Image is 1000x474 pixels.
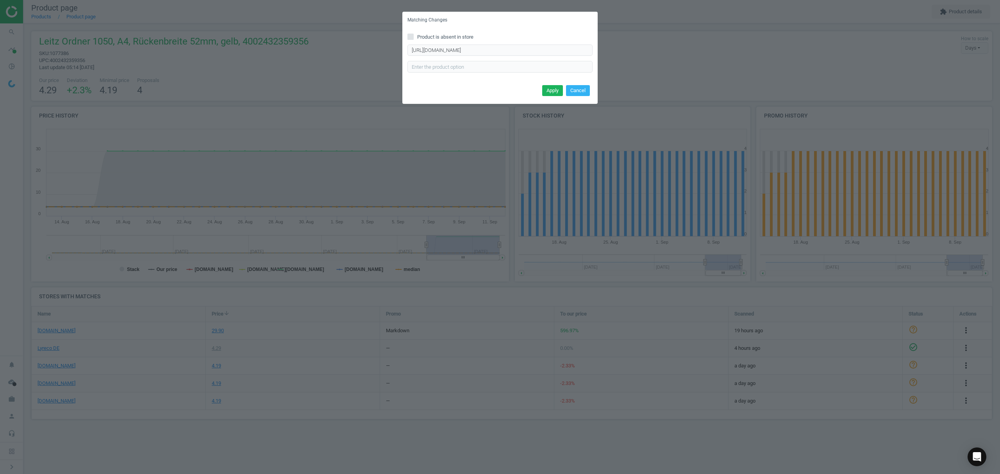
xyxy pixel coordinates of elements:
[968,447,986,466] div: Open Intercom Messenger
[566,85,590,96] button: Cancel
[407,17,447,23] h5: Matching Changes
[416,34,475,41] span: Product is absent in store
[407,45,593,56] input: Enter correct product URL
[407,61,593,73] input: Enter the product option
[542,85,563,96] button: Apply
